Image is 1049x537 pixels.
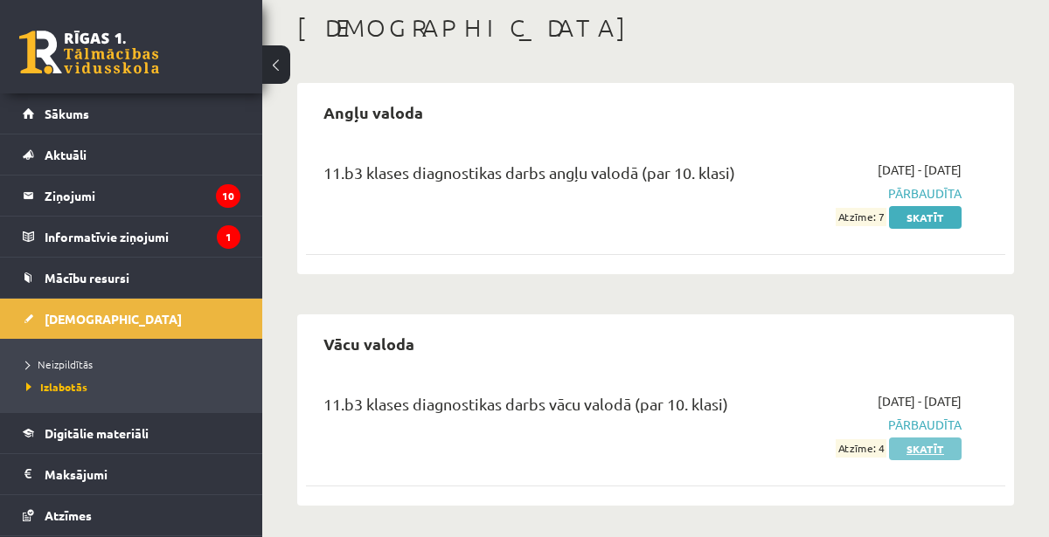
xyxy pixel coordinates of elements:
[26,379,245,395] a: Izlabotās
[45,217,240,257] legend: Informatīvie ziņojumi
[878,161,962,179] span: [DATE] - [DATE]
[45,106,89,121] span: Sākums
[836,208,886,226] span: Atzīme: 7
[23,93,240,134] a: Sākums
[306,92,441,133] h2: Angļu valoda
[836,439,886,458] span: Atzīme: 4
[19,31,159,74] a: Rīgas 1. Tālmācības vidusskola
[216,184,240,208] i: 10
[26,356,245,372] a: Neizpildītās
[767,416,962,434] span: Pārbaudīta
[23,495,240,535] a: Atzīmes
[45,311,182,327] span: [DEMOGRAPHIC_DATA]
[889,206,962,229] a: Skatīt
[878,392,962,410] span: [DATE] - [DATE]
[23,454,240,494] a: Maksājumi
[23,176,240,216] a: Ziņojumi10
[306,323,432,364] h2: Vācu valoda
[23,134,240,175] a: Aktuāli
[323,392,740,424] div: 11.b3 klases diagnostikas darbs vācu valodā (par 10. klasi)
[23,217,240,257] a: Informatīvie ziņojumi1
[45,454,240,494] legend: Maksājumi
[45,425,149,441] span: Digitālie materiāli
[45,147,87,162] span: Aktuāli
[45,507,92,523] span: Atzīmes
[889,437,962,460] a: Skatīt
[297,13,1014,43] h1: [DEMOGRAPHIC_DATA]
[26,357,93,371] span: Neizpildītās
[323,161,740,193] div: 11.b3 klases diagnostikas darbs angļu valodā (par 10. klasi)
[45,176,240,216] legend: Ziņojumi
[767,184,962,203] span: Pārbaudīta
[23,413,240,453] a: Digitālie materiāli
[217,225,240,249] i: 1
[45,270,129,286] span: Mācību resursi
[23,258,240,298] a: Mācību resursi
[26,380,87,394] span: Izlabotās
[23,299,240,339] a: [DEMOGRAPHIC_DATA]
